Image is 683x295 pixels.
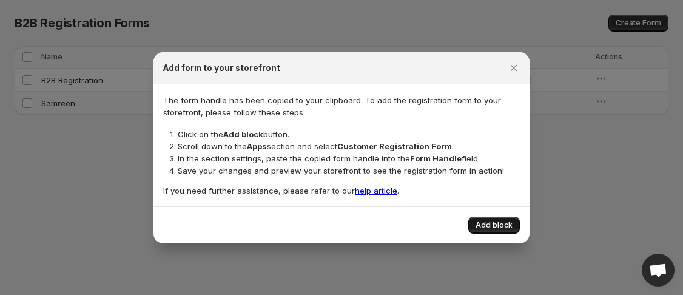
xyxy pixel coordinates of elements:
button: Close [505,59,522,76]
strong: Add block [223,129,263,139]
li: Scroll down to the section and select . [178,140,520,152]
li: In the section settings, paste the copied form handle into the field. [178,152,520,164]
strong: Customer Registration Form [337,141,452,151]
strong: Apps [247,141,267,151]
span: Add block [476,220,513,230]
h2: Add form to your storefront [163,62,280,74]
div: Open chat [642,254,675,287]
li: Click on the button. [178,128,520,140]
li: Save your changes and preview your storefront to see the registration form in action! [178,164,520,177]
p: The form handle has been copied to your clipboard. To add the registration form to your storefron... [163,94,520,118]
p: If you need further assistance, please refer to our . [163,185,520,197]
button: Add block [468,217,520,234]
strong: Form Handle [410,154,462,163]
a: help article [355,186,397,195]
